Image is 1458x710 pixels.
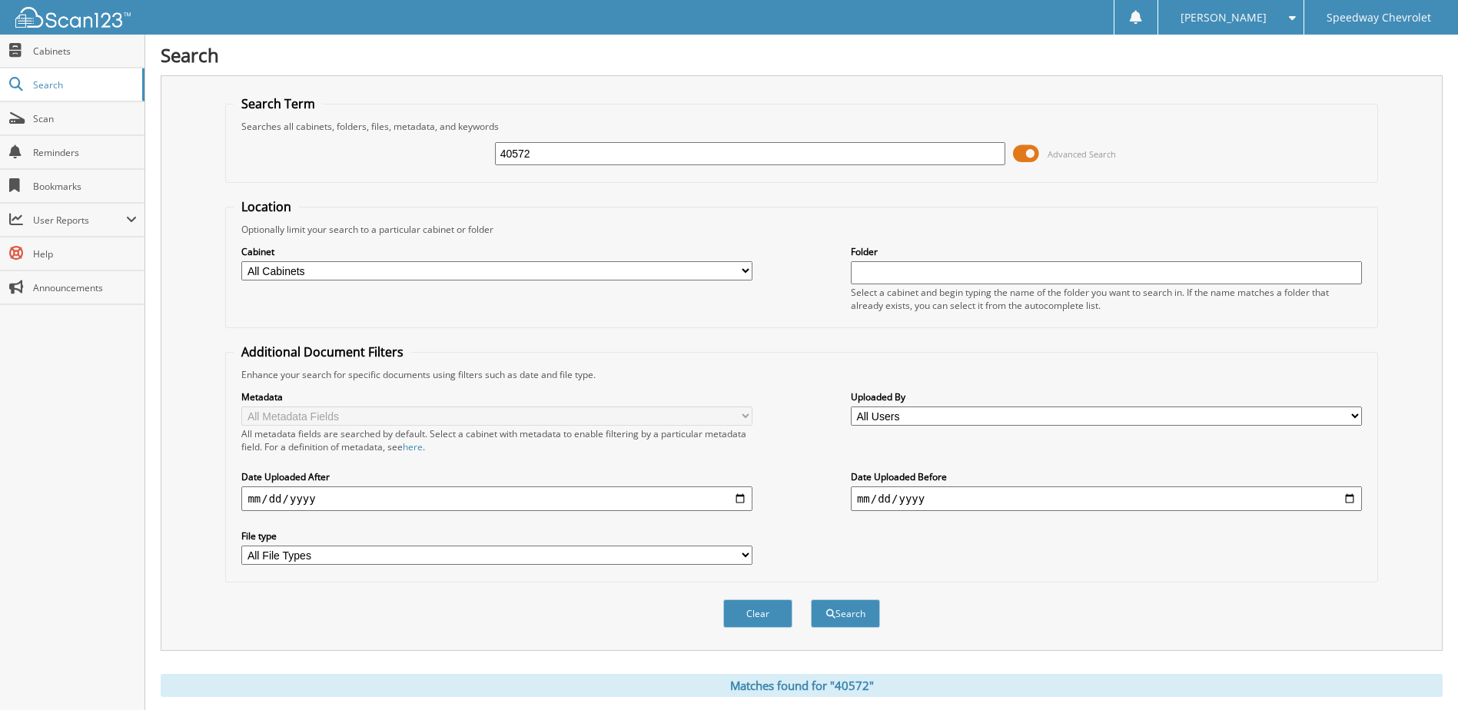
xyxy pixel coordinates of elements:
[33,112,137,125] span: Scan
[1048,148,1116,160] span: Advanced Search
[241,486,752,511] input: start
[811,599,880,628] button: Search
[33,281,137,294] span: Announcements
[851,245,1362,258] label: Folder
[241,245,752,258] label: Cabinet
[234,368,1369,381] div: Enhance your search for specific documents using filters such as date and file type.
[241,390,752,403] label: Metadata
[234,198,299,215] legend: Location
[33,45,137,58] span: Cabinets
[1181,13,1267,22] span: [PERSON_NAME]
[241,529,752,542] label: File type
[33,214,126,227] span: User Reports
[33,180,137,193] span: Bookmarks
[851,286,1362,312] div: Select a cabinet and begin typing the name of the folder you want to search in. If the name match...
[161,42,1443,68] h1: Search
[1327,13,1431,22] span: Speedway Chevrolet
[15,7,131,28] img: scan123-logo-white.svg
[851,390,1362,403] label: Uploaded By
[234,223,1369,236] div: Optionally limit your search to a particular cabinet or folder
[33,78,135,91] span: Search
[234,95,323,112] legend: Search Term
[723,599,792,628] button: Clear
[851,470,1362,483] label: Date Uploaded Before
[403,440,423,453] a: here
[241,427,752,453] div: All metadata fields are searched by default. Select a cabinet with metadata to enable filtering b...
[241,470,752,483] label: Date Uploaded After
[33,247,137,260] span: Help
[234,120,1369,133] div: Searches all cabinets, folders, files, metadata, and keywords
[234,343,411,360] legend: Additional Document Filters
[851,486,1362,511] input: end
[161,674,1443,697] div: Matches found for "40572"
[33,146,137,159] span: Reminders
